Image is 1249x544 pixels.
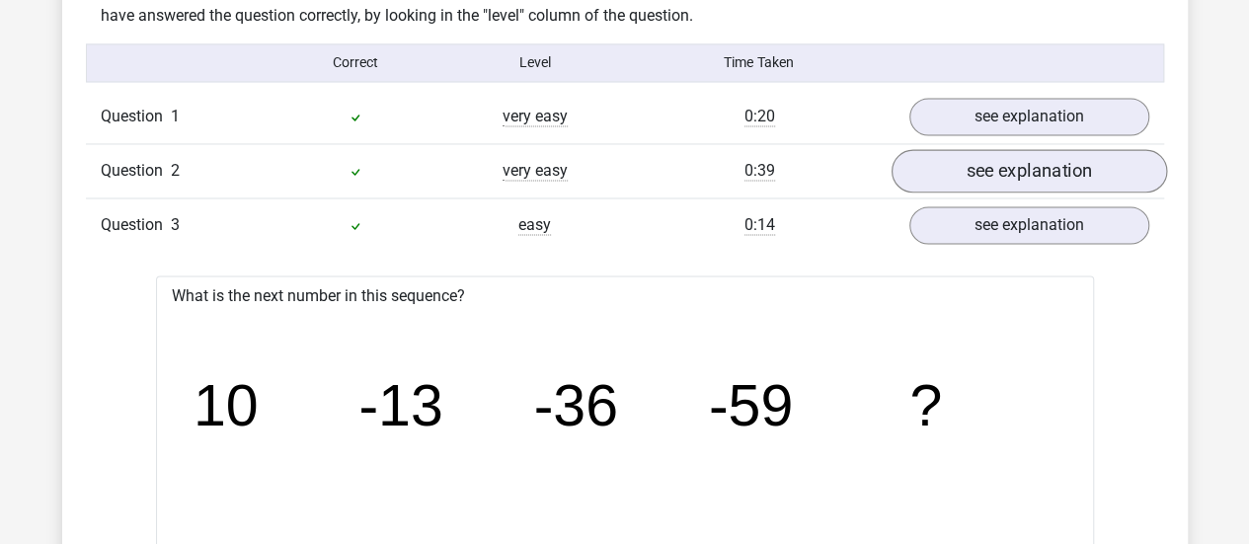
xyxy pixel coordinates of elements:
tspan: -13 [358,373,442,438]
div: Time Taken [624,52,894,73]
a: see explanation [909,98,1149,135]
span: 1 [171,107,180,125]
span: 2 [171,161,180,180]
tspan: ? [909,373,942,438]
span: 0:39 [744,161,775,181]
span: Question [101,159,171,183]
div: Correct [266,52,445,73]
tspan: -59 [708,373,792,438]
span: very easy [503,161,568,181]
span: Question [101,213,171,237]
span: Question [101,105,171,128]
span: 3 [171,215,180,234]
span: very easy [503,107,568,126]
span: 0:14 [744,215,775,235]
a: see explanation [891,149,1166,193]
tspan: -36 [533,373,617,438]
tspan: 10 [193,373,258,438]
div: Level [445,52,625,73]
span: 0:20 [744,107,775,126]
a: see explanation [909,206,1149,244]
span: easy [518,215,551,235]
